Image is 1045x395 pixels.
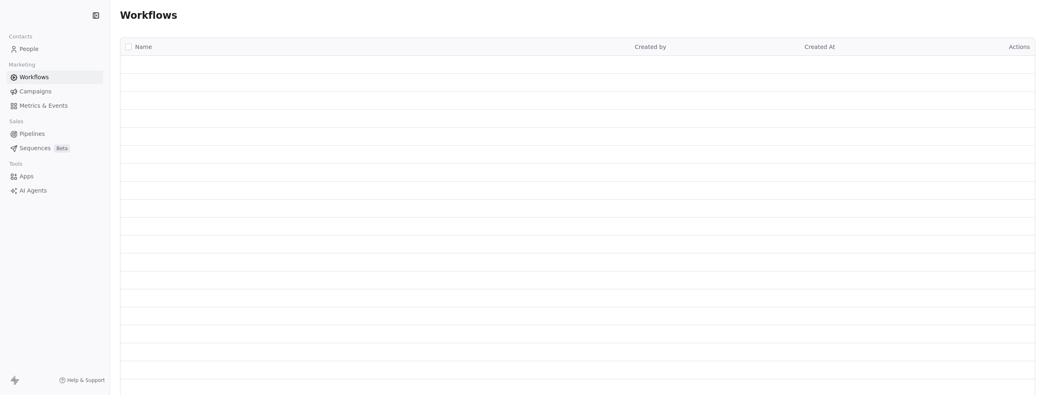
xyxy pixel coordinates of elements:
[805,44,835,50] span: Created At
[20,144,51,153] span: Sequences
[635,44,666,50] span: Created by
[20,186,47,195] span: AI Agents
[54,144,70,153] span: Beta
[7,142,103,155] a: SequencesBeta
[7,184,103,197] a: AI Agents
[59,377,105,384] a: Help & Support
[7,85,103,98] a: Campaigns
[20,87,51,96] span: Campaigns
[20,73,49,82] span: Workflows
[120,10,177,21] span: Workflows
[20,45,39,53] span: People
[135,43,152,51] span: Name
[20,130,45,138] span: Pipelines
[20,102,68,110] span: Metrics & Events
[20,172,34,181] span: Apps
[6,115,27,128] span: Sales
[1009,44,1030,50] span: Actions
[7,42,103,56] a: People
[7,170,103,183] a: Apps
[6,158,26,170] span: Tools
[5,31,36,43] span: Contacts
[7,99,103,113] a: Metrics & Events
[7,71,103,84] a: Workflows
[5,59,39,71] span: Marketing
[67,377,105,384] span: Help & Support
[7,127,103,141] a: Pipelines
